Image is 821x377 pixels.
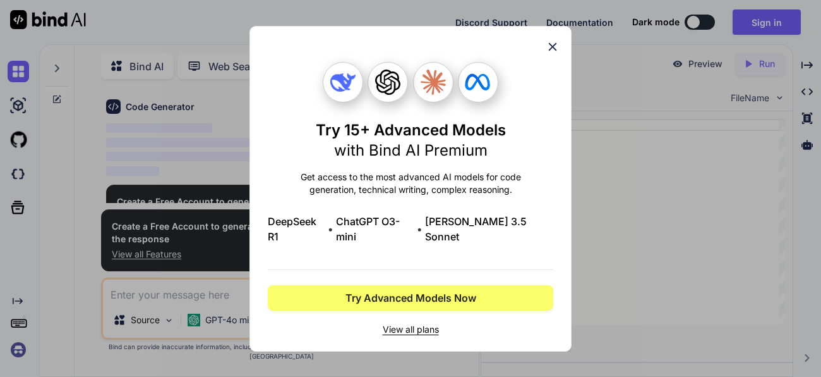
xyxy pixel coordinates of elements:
button: Try Advanced Models Now [268,285,553,311]
span: View all plans [268,323,553,336]
p: Get access to the most advanced AI models for code generation, technical writing, complex reasoning. [268,171,553,196]
span: DeepSeek R1 [268,214,325,244]
h1: Try 15+ Advanced Models [316,120,506,161]
span: • [328,221,333,237]
span: • [417,221,422,237]
span: with Bind AI Premium [334,141,488,159]
span: Try Advanced Models Now [345,290,476,306]
span: [PERSON_NAME] 3.5 Sonnet [425,214,553,244]
img: Deepseek [330,70,356,95]
span: ChatGPT O3-mini [336,214,414,244]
